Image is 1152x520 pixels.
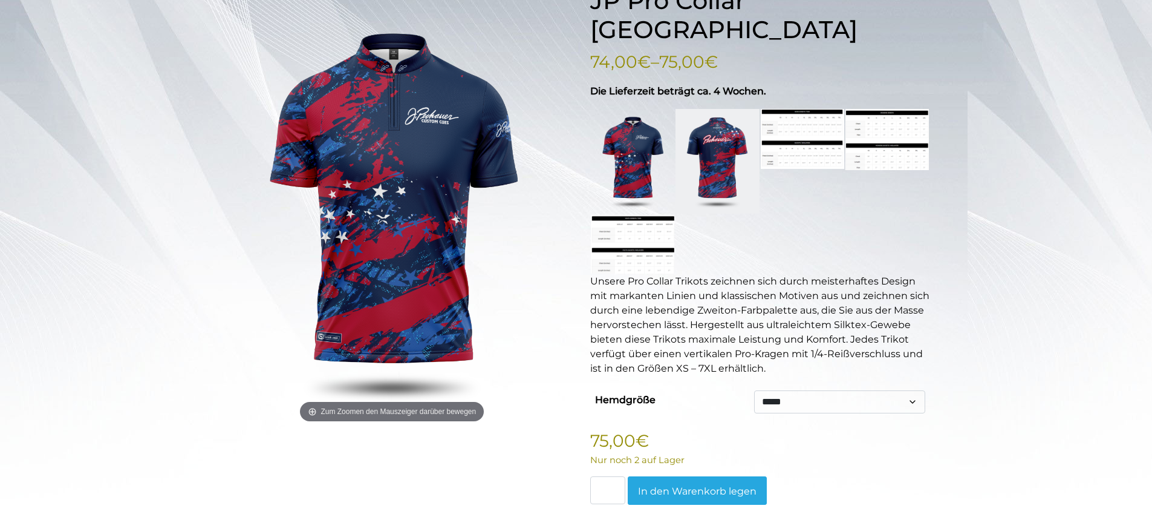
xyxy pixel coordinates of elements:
font: € [636,430,649,451]
font: In den Warenkorb legen [638,485,757,497]
font: 74,00 [590,51,637,72]
font: € [637,51,651,72]
a: Dev 1 FZum Zoomen den Mauszeiger darüber bewegen [223,1,562,426]
input: Produktmenge [590,476,625,504]
font: Nur noch 2 auf Lager [590,455,685,466]
font: – [651,51,659,72]
font: Hemdgröße [595,394,656,406]
font: € [705,51,718,72]
font: 75,00 [659,51,705,72]
font: Die Lieferzeit beträgt ca. 4 Wochen. [590,85,766,97]
font: 75,00 [590,430,636,451]
font: Unsere Pro Collar Trikots zeichnen sich durch meisterhaftes Design mit markanten Linien und klass... [590,275,929,374]
button: In den Warenkorb legen [628,476,767,505]
img: Dev 1 F [223,1,562,426]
